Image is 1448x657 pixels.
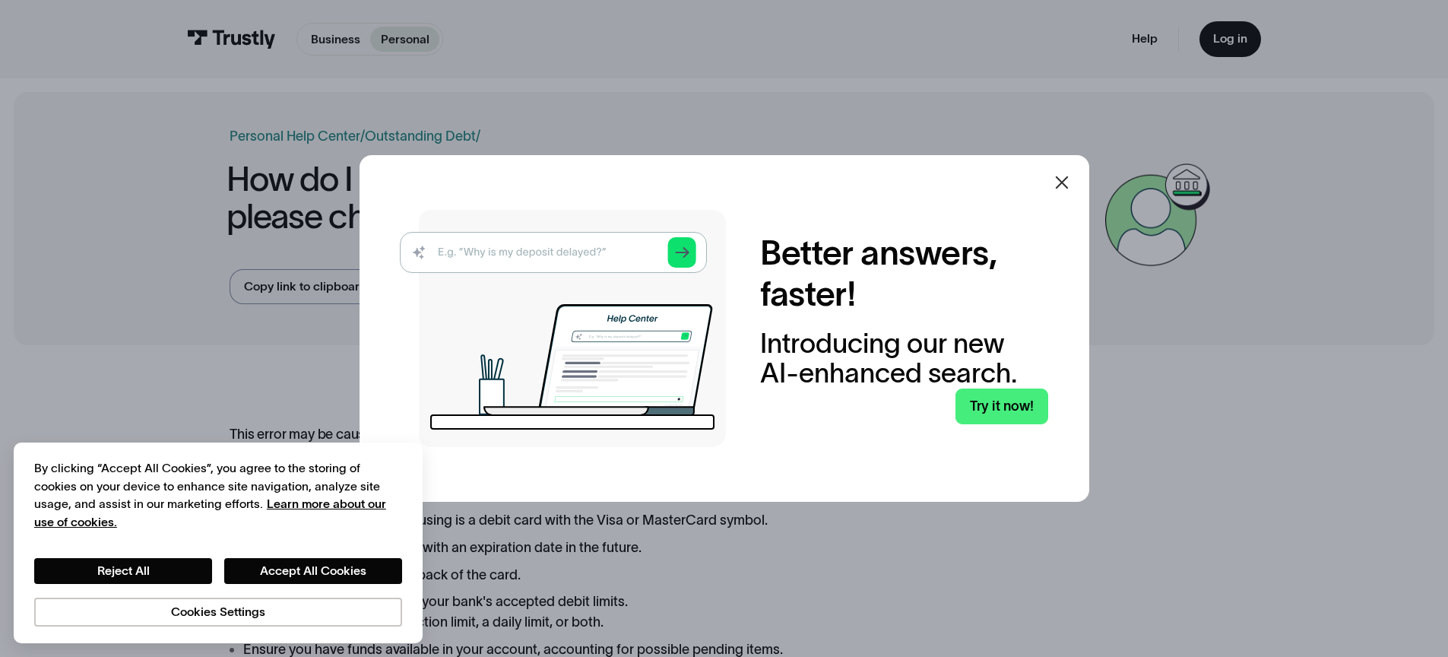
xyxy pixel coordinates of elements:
button: Reject All [34,558,212,584]
div: Cookie banner [14,443,423,643]
div: Introducing our new AI-enhanced search. [760,328,1048,389]
button: Cookies Settings [34,598,402,627]
h2: Better answers, faster! [760,233,1048,315]
button: Accept All Cookies [224,558,402,584]
div: Privacy [34,459,402,626]
div: By clicking “Accept All Cookies”, you agree to the storing of cookies on your device to enhance s... [34,459,402,531]
a: Try it now! [955,389,1048,424]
